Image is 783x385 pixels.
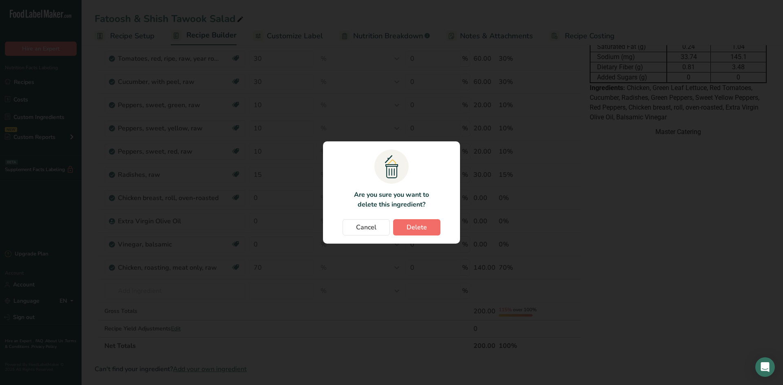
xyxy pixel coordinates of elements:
span: Delete [407,222,427,232]
button: Delete [393,219,440,235]
button: Cancel [343,219,390,235]
div: Open Intercom Messenger [755,357,775,377]
p: Are you sure you want to delete this ingredient? [349,190,434,209]
span: Cancel [356,222,376,232]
